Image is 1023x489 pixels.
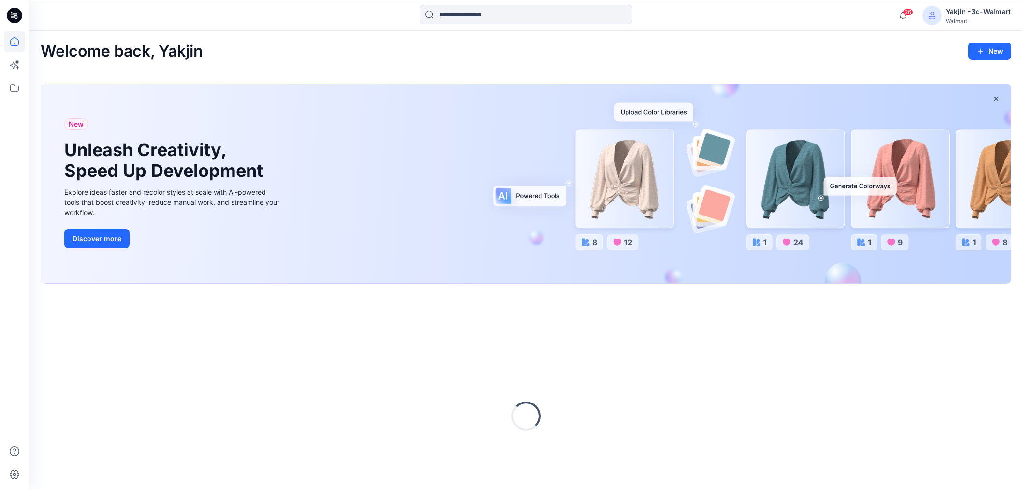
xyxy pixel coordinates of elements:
[64,229,130,248] button: Discover more
[946,6,1011,17] div: Yakjin -3d-Walmart
[41,43,203,60] h2: Welcome back, Yakjin
[69,118,84,130] span: New
[968,43,1011,60] button: New
[64,229,282,248] a: Discover more
[64,187,282,217] div: Explore ideas faster and recolor styles at scale with AI-powered tools that boost creativity, red...
[64,140,267,181] h1: Unleash Creativity, Speed Up Development
[903,8,913,16] span: 26
[928,12,936,19] svg: avatar
[946,17,1011,25] div: Walmart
